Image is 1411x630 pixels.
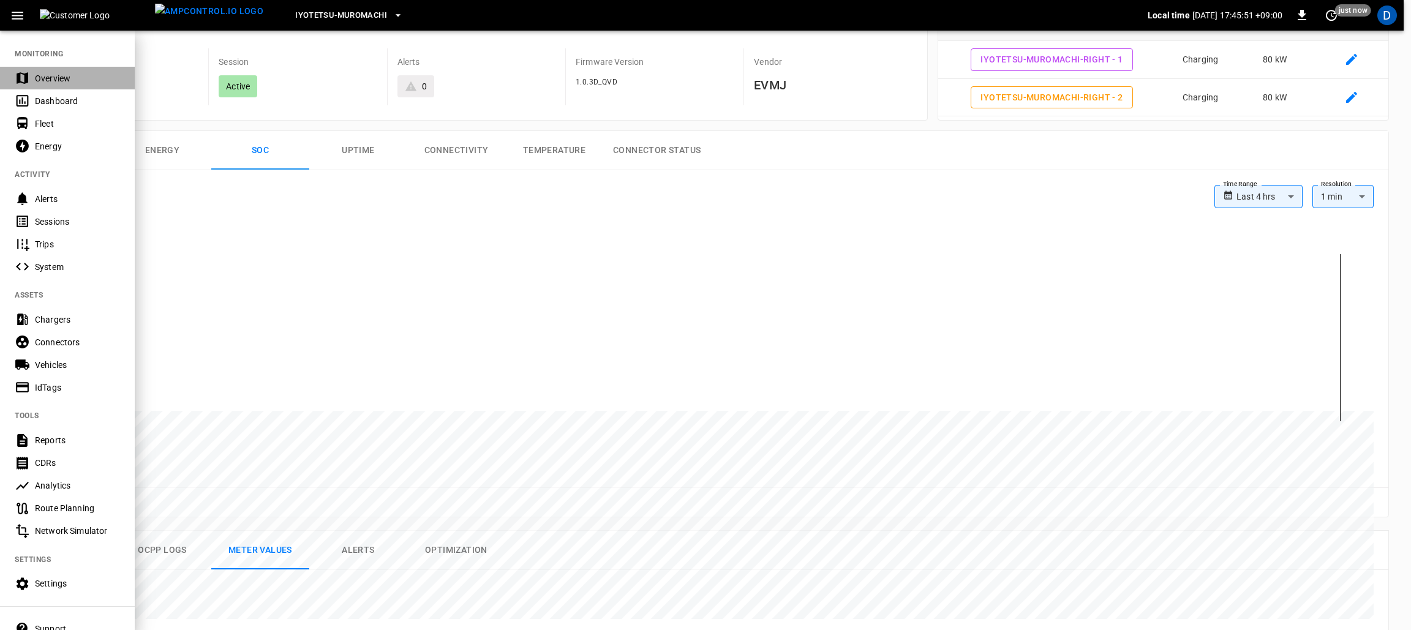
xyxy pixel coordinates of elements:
[35,118,120,130] div: Fleet
[35,336,120,348] div: Connectors
[35,238,120,250] div: Trips
[1322,6,1341,25] button: set refresh interval
[35,72,120,84] div: Overview
[1192,9,1282,21] p: [DATE] 17:45:51 +09:00
[35,381,120,394] div: IdTags
[155,4,263,19] img: ampcontrol.io logo
[35,261,120,273] div: System
[35,95,120,107] div: Dashboard
[35,457,120,469] div: CDRs
[295,9,387,23] span: Iyotetsu-Muromachi
[35,577,120,590] div: Settings
[40,9,150,21] img: Customer Logo
[35,502,120,514] div: Route Planning
[35,479,120,492] div: Analytics
[35,359,120,371] div: Vehicles
[1377,6,1397,25] div: profile-icon
[35,434,120,446] div: Reports
[35,140,120,152] div: Energy
[1148,9,1190,21] p: Local time
[35,193,120,205] div: Alerts
[1335,4,1371,17] span: just now
[35,216,120,228] div: Sessions
[35,313,120,326] div: Chargers
[35,525,120,537] div: Network Simulator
